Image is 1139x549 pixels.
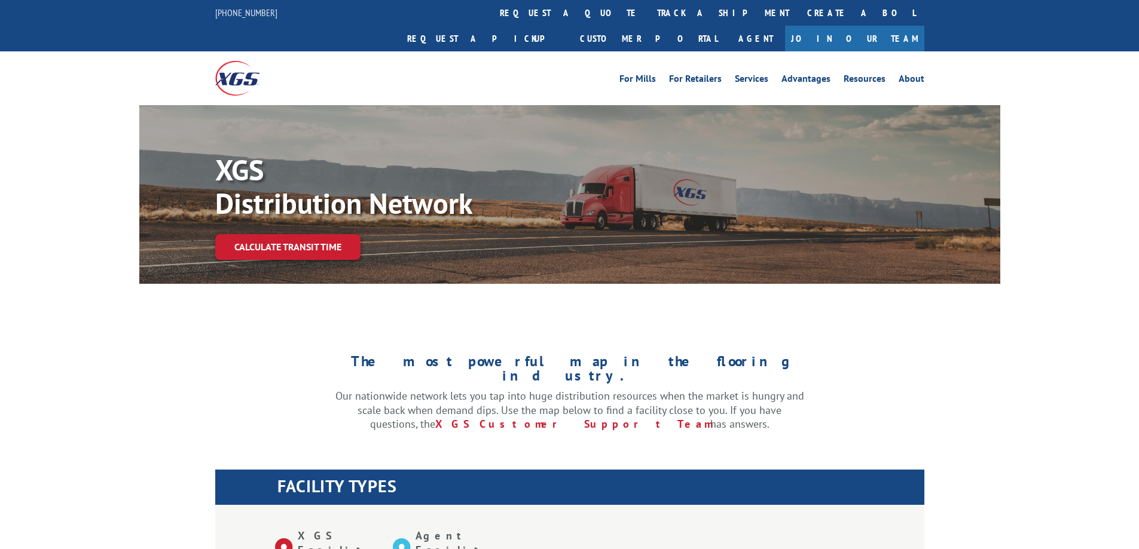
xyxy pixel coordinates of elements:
[726,26,785,51] a: Agent
[619,74,656,87] a: For Mills
[215,153,574,220] p: XGS Distribution Network
[215,234,361,260] a: Calculate transit time
[669,74,722,87] a: For Retailers
[844,74,885,87] a: Resources
[215,7,277,19] a: [PHONE_NUMBER]
[398,26,571,51] a: Request a pickup
[785,26,924,51] a: Join Our Team
[277,478,924,501] h1: FACILITY TYPES
[571,26,726,51] a: Customer Portal
[781,74,830,87] a: Advantages
[899,74,924,87] a: About
[735,74,768,87] a: Services
[435,417,710,431] a: XGS Customer Support Team
[335,389,804,431] p: Our nationwide network lets you tap into huge distribution resources when the market is hungry an...
[335,354,804,389] h1: The most powerful map in the flooring industry.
